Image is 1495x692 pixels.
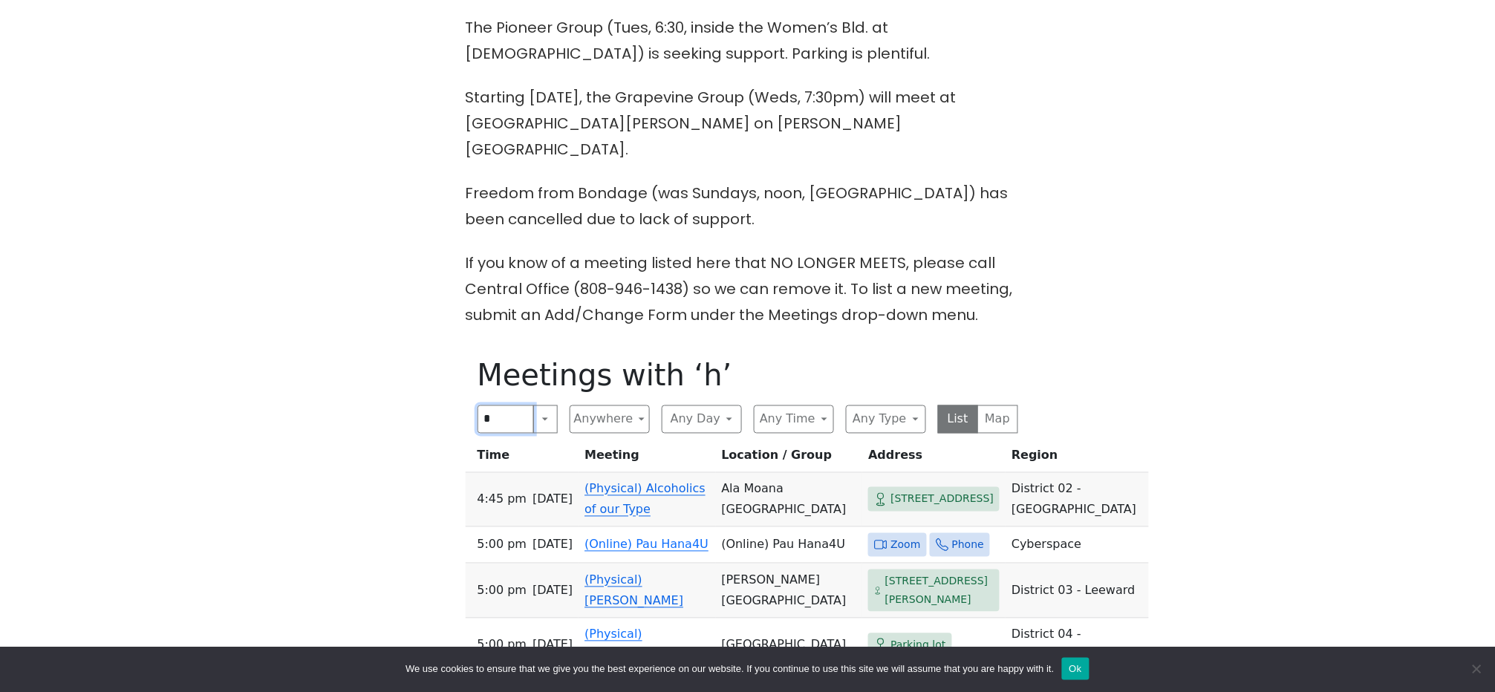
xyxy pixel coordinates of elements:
[662,405,742,434] button: Any Day
[716,564,863,618] td: [PERSON_NAME][GEOGRAPHIC_DATA]
[1006,445,1148,473] th: Region
[532,489,573,510] span: [DATE]
[938,405,979,434] button: List
[1062,658,1090,680] button: Ok
[885,572,994,609] span: [STREET_ADDRESS][PERSON_NAME]
[405,662,1054,676] span: We use cookies to ensure that we give you the best experience on our website. If you continue to ...
[716,527,863,564] td: (Online) Pau Hana4U
[478,581,527,601] span: 5:00 PM
[1006,564,1148,618] td: District 03 - Leeward
[579,445,715,473] th: Meeting
[466,180,1030,232] p: Freedom from Bondage (was Sundays, noon, [GEOGRAPHIC_DATA]) has been cancelled due to lack of sup...
[716,618,863,673] td: [GEOGRAPHIC_DATA]
[478,405,535,434] input: Search
[846,405,926,434] button: Any Type
[466,15,1030,67] p: The Pioneer Group (Tues, 6:30, inside the Women’s Bld. at [DEMOGRAPHIC_DATA]) is seeking support....
[1006,473,1148,527] td: District 02 - [GEOGRAPHIC_DATA]
[890,536,920,555] span: Zoom
[466,85,1030,163] p: Starting [DATE], the Grapevine Group (Weds, 7:30pm) will meet at [GEOGRAPHIC_DATA][PERSON_NAME] o...
[890,636,945,655] span: Parking lot
[1469,662,1484,676] span: No
[1006,618,1148,673] td: District 04 - Windward
[532,581,573,601] span: [DATE]
[584,573,683,608] a: (Physical) [PERSON_NAME]
[977,405,1018,434] button: Map
[532,635,573,656] span: [DATE]
[890,490,994,509] span: [STREET_ADDRESS]
[584,627,683,662] a: (Physical) [PERSON_NAME]
[570,405,650,434] button: Anywhere
[478,358,1018,394] h1: Meetings with ‘h’
[533,405,557,434] button: Search
[478,489,527,510] span: 4:45 PM
[716,473,863,527] td: Ala Moana [GEOGRAPHIC_DATA]
[466,250,1030,328] p: If you know of a meeting listed here that NO LONGER MEETS, please call Central Office (808-946-14...
[1006,527,1148,564] td: Cyberspace
[478,535,527,555] span: 5:00 PM
[478,635,527,656] span: 5:00 PM
[754,405,834,434] button: Any Time
[466,445,579,473] th: Time
[584,482,706,517] a: (Physical) Alcoholics of our Type
[952,536,984,555] span: Phone
[862,445,1006,473] th: Address
[716,445,863,473] th: Location / Group
[584,538,709,552] a: (Online) Pau Hana4U
[532,535,573,555] span: [DATE]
